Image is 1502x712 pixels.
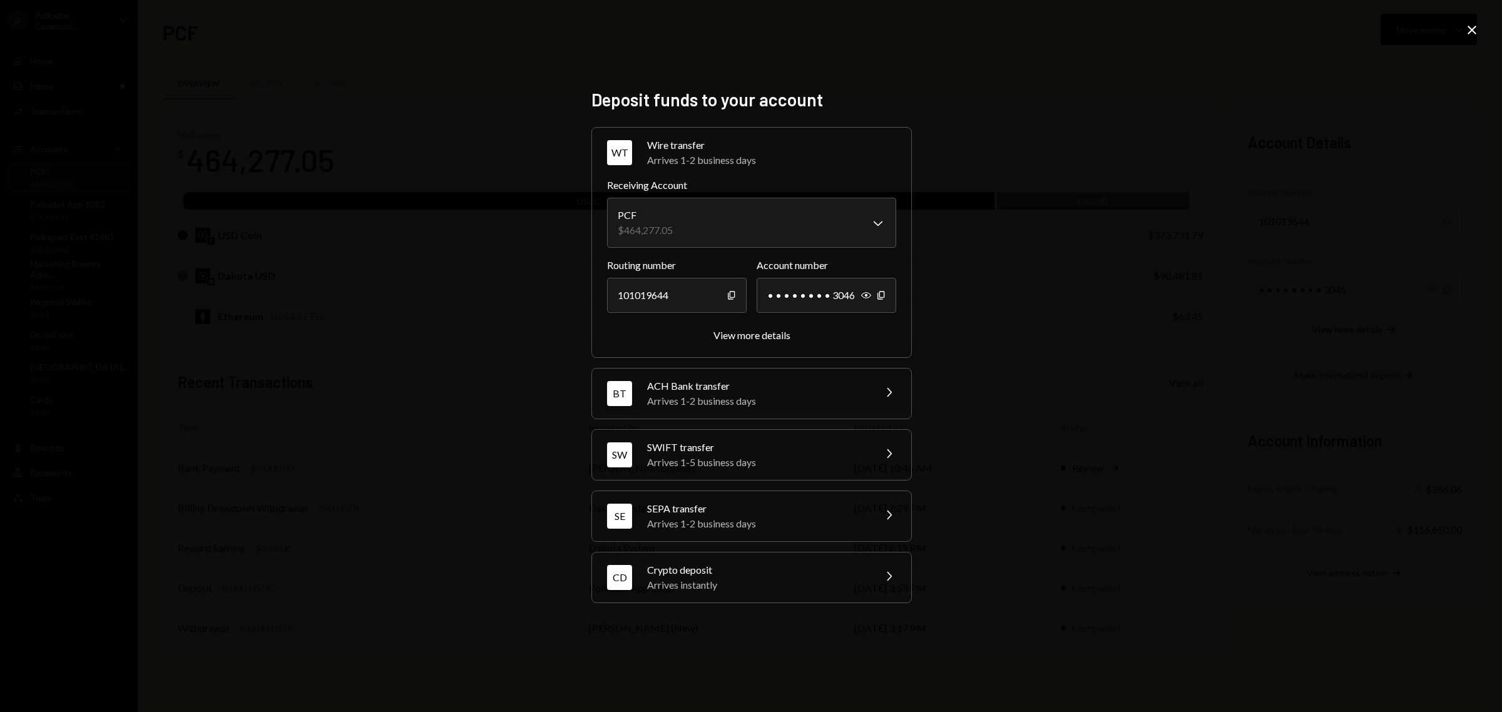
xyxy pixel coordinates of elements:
[647,577,866,592] div: Arrives instantly
[647,153,896,168] div: Arrives 1-2 business days
[607,278,747,313] div: 101019644
[713,329,790,341] div: View more details
[647,440,866,455] div: SWIFT transfer
[647,562,866,577] div: Crypto deposit
[607,504,632,529] div: SE
[607,565,632,590] div: CD
[607,140,632,165] div: WT
[607,178,896,342] div: WTWire transferArrives 1-2 business days
[592,552,911,603] button: CDCrypto depositArrives instantly
[591,88,911,112] h2: Deposit funds to your account
[607,198,896,248] button: Receiving Account
[647,379,866,394] div: ACH Bank transfer
[713,329,790,342] button: View more details
[647,455,866,470] div: Arrives 1-5 business days
[607,258,747,273] label: Routing number
[592,128,911,178] button: WTWire transferArrives 1-2 business days
[647,138,896,153] div: Wire transfer
[592,430,911,480] button: SWSWIFT transferArrives 1-5 business days
[607,178,896,193] label: Receiving Account
[757,278,896,313] div: • • • • • • • • 3046
[757,258,896,273] label: Account number
[592,369,911,419] button: BTACH Bank transferArrives 1-2 business days
[647,516,866,531] div: Arrives 1-2 business days
[647,501,866,516] div: SEPA transfer
[607,381,632,406] div: BT
[592,491,911,541] button: SESEPA transferArrives 1-2 business days
[647,394,866,409] div: Arrives 1-2 business days
[607,442,632,467] div: SW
